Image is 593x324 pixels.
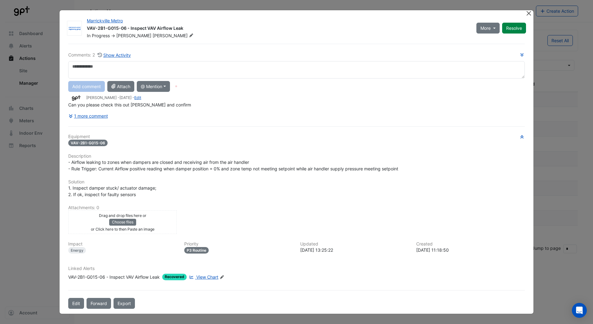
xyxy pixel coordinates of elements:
[87,33,110,38] span: In Progress
[68,140,108,146] span: VAV-2B1-G015-06
[68,274,160,280] div: VAV-2B1-G015-06 - Inspect VAV Airflow Leak
[476,23,500,34] button: More
[68,179,525,185] h6: Solution
[68,134,525,139] h6: Equipment
[91,227,154,232] small: or Click here to then Paste an image
[68,160,398,171] span: - Airflow leaking to zones when dampers are closed and receiving air from the air handler - Rule ...
[68,205,525,210] h6: Attachments: 0
[68,247,86,254] div: Energy
[572,303,587,318] div: Open Intercom Messenger
[114,298,135,309] a: Export
[300,247,409,253] div: [DATE] 13:25:22
[111,33,115,38] span: ->
[153,33,195,39] span: [PERSON_NAME]​
[173,83,179,89] div: Tooltip anchor
[87,298,111,309] button: Forward
[109,219,136,226] button: Choose files
[196,274,218,280] span: View Chart
[526,10,532,17] button: Close
[68,241,177,247] h6: Impact
[119,95,132,100] span: 2025-09-18 13:25:22
[68,110,108,121] button: 1 more comment
[416,247,525,253] div: [DATE] 11:18:50
[184,247,209,254] div: P3 Routine
[86,95,141,101] small: [PERSON_NAME] - -
[87,25,469,33] div: VAV-2B1-G015-06 - Inspect VAV Airflow Leak
[480,25,491,31] span: More
[188,274,218,280] a: View Chart
[502,23,526,34] button: Resolve
[68,266,525,271] h6: Linked Alerts
[67,25,82,32] img: Grosvenor Engineering
[137,81,170,92] button: @ Mention
[68,154,525,159] h6: Description
[162,274,187,280] span: Recovered
[68,298,84,309] button: Edit
[68,52,131,59] div: Comments: 2
[107,81,134,92] button: Attach
[416,241,525,247] h6: Created
[300,241,409,247] h6: Updated
[97,52,131,59] button: Show Activity
[220,275,224,280] fa-icon: Edit Linked Alerts
[116,33,151,38] span: [PERSON_NAME]
[68,185,156,197] span: 1. Inspect damper stuck/ actuator damage; 2. If ok, inspect for faulty sensors
[99,213,146,218] small: Drag and drop files here or
[87,18,123,23] a: Marrickville Metro
[134,95,141,100] a: Edit
[68,95,84,101] img: GPT Retail
[184,241,293,247] h6: Priority
[68,102,191,107] span: Can you please check this out [PERSON_NAME] and confirm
